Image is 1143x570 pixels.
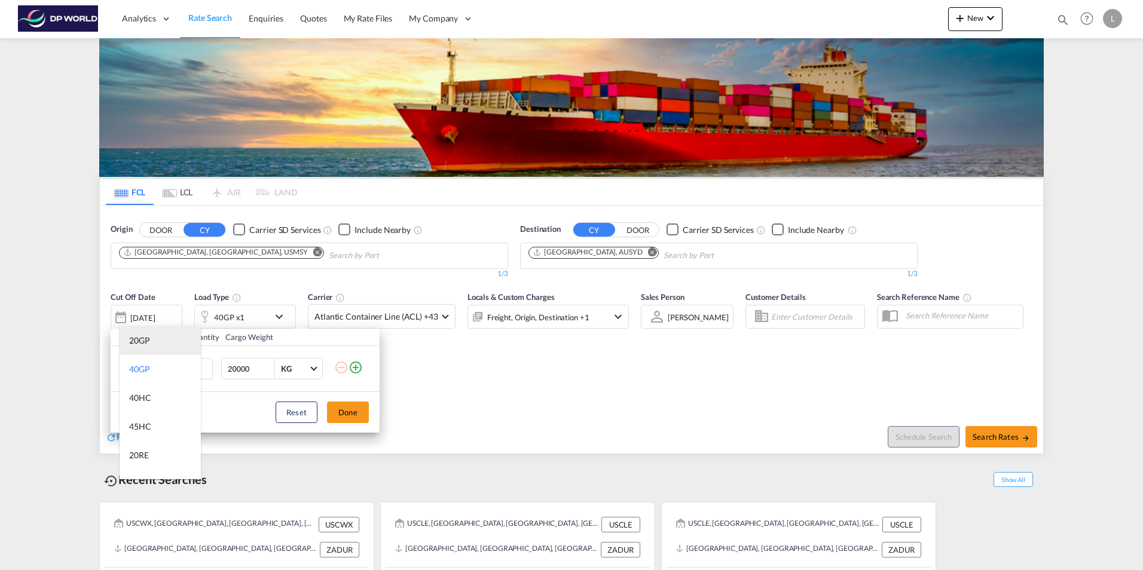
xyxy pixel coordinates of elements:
div: 40HC [129,392,151,404]
div: 45HC [129,421,151,433]
div: 40RE [129,478,149,490]
div: 20RE [129,449,149,461]
div: 40GP [129,363,150,375]
div: 20GP [129,335,150,347]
